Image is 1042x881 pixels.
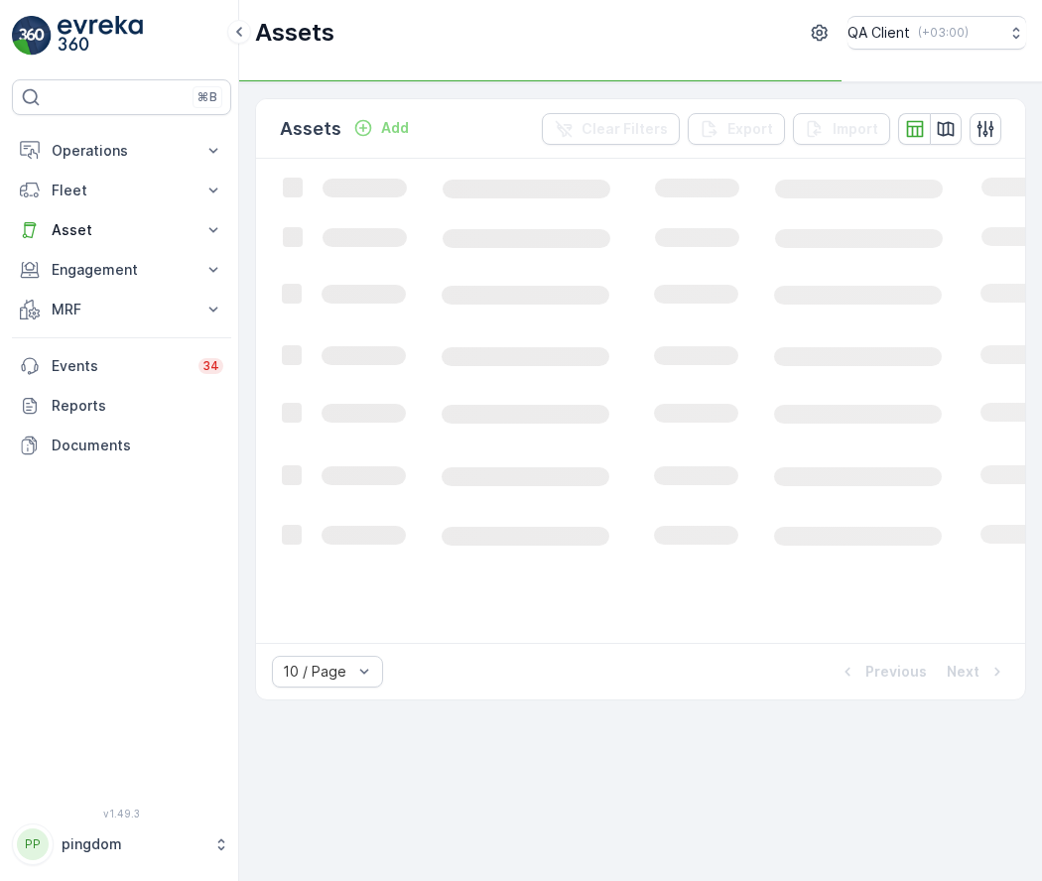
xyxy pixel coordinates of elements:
img: logo [12,16,52,56]
p: ⌘B [197,89,217,105]
p: Export [727,119,773,139]
p: Assets [255,17,334,49]
button: QA Client(+03:00) [847,16,1026,50]
p: Events [52,356,187,376]
a: Reports [12,386,231,426]
p: Reports [52,396,223,416]
p: 34 [202,358,219,374]
div: PP [17,828,49,860]
button: Asset [12,210,231,250]
p: Asset [52,220,192,240]
button: Import [793,113,890,145]
p: Clear Filters [582,119,668,139]
img: logo_light-DOdMpM7g.png [58,16,143,56]
button: Engagement [12,250,231,290]
a: Documents [12,426,231,465]
p: Assets [280,115,341,143]
button: Add [345,116,417,140]
p: Operations [52,141,192,161]
p: Engagement [52,260,192,280]
button: PPpingdom [12,823,231,865]
button: Export [688,113,785,145]
button: Fleet [12,171,231,210]
button: Operations [12,131,231,171]
p: MRF [52,300,192,319]
button: MRF [12,290,231,329]
p: Add [381,118,409,138]
button: Next [945,660,1009,684]
p: Fleet [52,181,192,200]
span: v 1.49.3 [12,808,231,819]
p: Previous [865,662,927,682]
button: Clear Filters [542,113,680,145]
p: Import [833,119,878,139]
p: ( +03:00 ) [918,25,969,41]
p: Next [947,662,979,682]
a: Events34 [12,346,231,386]
p: Documents [52,436,223,455]
p: pingdom [62,834,203,854]
p: QA Client [847,23,910,43]
button: Previous [836,660,929,684]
